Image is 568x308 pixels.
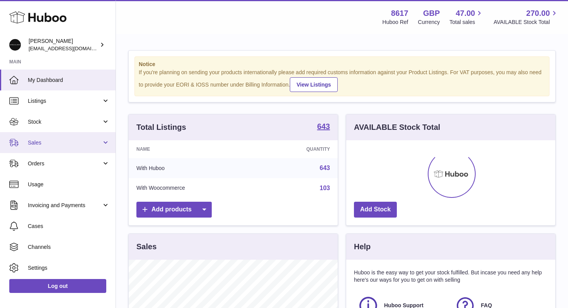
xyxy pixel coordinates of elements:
[383,19,408,26] div: Huboo Ref
[423,8,440,19] strong: GBP
[354,122,440,133] h3: AVAILABLE Stock Total
[9,39,21,51] img: hello@alfredco.com
[136,202,212,218] a: Add products
[493,19,559,26] span: AVAILABLE Stock Total
[9,279,106,293] a: Log out
[391,8,408,19] strong: 8617
[129,178,258,198] td: With Woocommerce
[449,19,484,26] span: Total sales
[139,61,545,68] strong: Notice
[28,264,110,272] span: Settings
[136,242,156,252] h3: Sales
[354,269,548,284] p: Huboo is the easy way to get your stock fulfilled. But incase you need any help here's our ways f...
[28,243,110,251] span: Channels
[28,181,110,188] span: Usage
[28,202,102,209] span: Invoicing and Payments
[28,139,102,146] span: Sales
[139,69,545,92] div: If you're planning on sending your products internationally please add required customs informati...
[418,19,440,26] div: Currency
[258,140,338,158] th: Quantity
[290,77,337,92] a: View Listings
[354,242,371,252] h3: Help
[317,123,330,130] strong: 643
[28,97,102,105] span: Listings
[129,158,258,178] td: With Huboo
[320,185,330,191] a: 103
[129,140,258,158] th: Name
[28,118,102,126] span: Stock
[29,37,98,52] div: [PERSON_NAME]
[456,8,475,19] span: 47.00
[493,8,559,26] a: 270.00 AVAILABLE Stock Total
[28,223,110,230] span: Cases
[317,123,330,132] a: 643
[449,8,484,26] a: 47.00 Total sales
[320,165,330,171] a: 643
[28,160,102,167] span: Orders
[526,8,550,19] span: 270.00
[29,45,114,51] span: [EMAIL_ADDRESS][DOMAIN_NAME]
[354,202,397,218] a: Add Stock
[28,77,110,84] span: My Dashboard
[136,122,186,133] h3: Total Listings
